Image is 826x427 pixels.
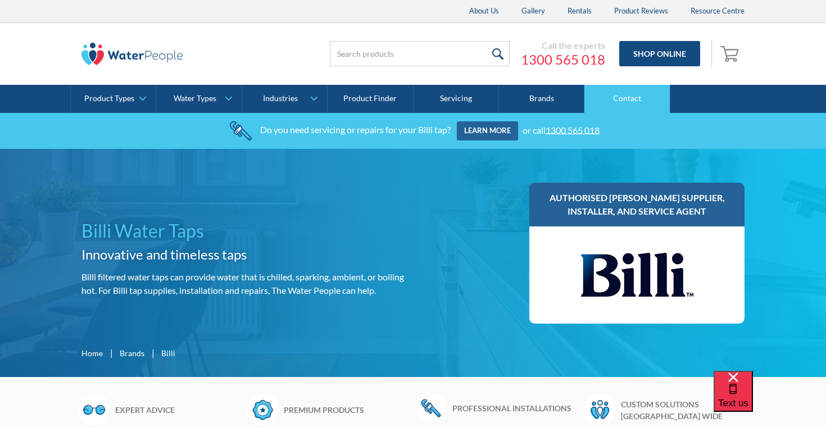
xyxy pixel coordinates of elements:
[584,85,670,113] a: Contact
[81,43,183,65] img: The Water People
[521,51,605,68] a: 1300 565 018
[156,85,241,113] a: Water Types
[71,85,156,113] a: Product Types
[242,85,327,113] a: Industries
[120,347,144,359] a: Brands
[328,85,413,113] a: Product Finder
[584,394,615,425] img: Waterpeople Symbol
[263,94,298,103] div: Industries
[619,41,700,66] a: Shop Online
[541,191,733,218] h3: Authorised [PERSON_NAME] supplier, installer, and service agent
[330,41,510,66] input: Search products
[174,94,216,103] div: Water Types
[499,85,584,113] a: Brands
[81,347,103,359] a: Home
[452,402,579,414] h6: Professional installations
[521,40,605,51] div: Call the experts
[161,347,175,359] div: Billi
[546,124,600,135] a: 1300 565 018
[414,85,499,113] a: Servicing
[150,346,156,360] div: |
[720,44,742,62] img: shopping cart
[621,398,747,422] h6: Custom solutions [GEOGRAPHIC_DATA] wide
[108,346,114,360] div: |
[260,124,451,135] div: Do you need servicing or repairs for your Billi tap?
[79,394,110,425] img: Glasses
[81,217,409,244] h1: Billi Water Taps
[284,404,410,416] h6: Premium products
[718,40,745,67] a: Open empty cart
[247,394,278,425] img: Badge
[581,238,693,312] img: Billi
[523,124,600,135] div: or call
[115,404,242,416] h6: Expert advice
[81,244,409,265] h2: Innovative and timeless taps
[457,121,518,140] a: Learn more
[84,94,134,103] div: Product Types
[714,371,826,427] iframe: podium webchat widget bubble
[416,394,447,422] img: Wrench
[81,270,409,297] p: Billi filtered water taps can provide water that is chilled, sparking, ambient, or boiling hot. F...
